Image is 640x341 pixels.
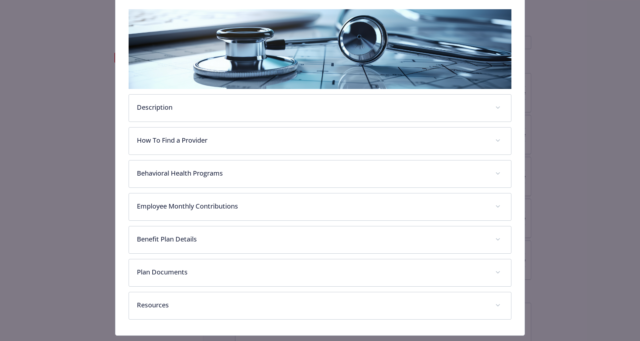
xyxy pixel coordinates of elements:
img: banner [129,9,511,89]
div: Benefit Plan Details [129,226,511,253]
div: Resources [129,292,511,319]
p: Behavioral Health Programs [137,168,487,178]
p: How To Find a Provider [137,135,487,145]
div: How To Find a Provider [129,128,511,155]
div: Employee Monthly Contributions [129,193,511,220]
p: Resources [137,300,487,310]
p: Description [137,102,487,112]
div: Behavioral Health Programs [129,160,511,187]
p: Employee Monthly Contributions [137,201,487,211]
div: Description [129,95,511,122]
p: Plan Documents [137,267,487,277]
div: Plan Documents [129,259,511,286]
p: Benefit Plan Details [137,234,487,244]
